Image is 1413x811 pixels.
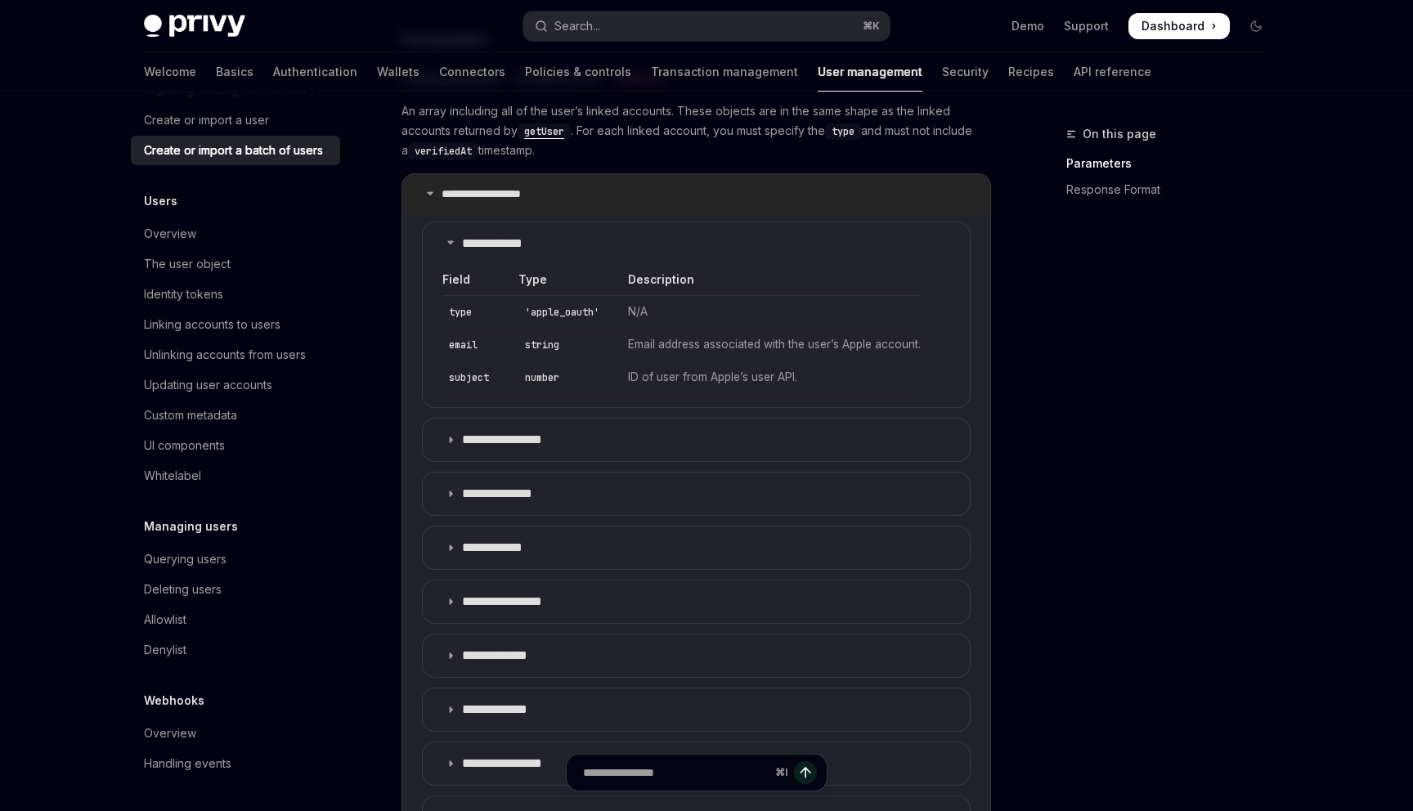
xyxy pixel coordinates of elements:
a: The user object [131,249,340,279]
a: Deleting users [131,575,340,604]
button: Send message [794,761,817,784]
div: Denylist [144,640,186,660]
h5: Webhooks [144,691,204,710]
a: Policies & controls [525,52,631,92]
a: User management [818,52,922,92]
a: Updating user accounts [131,370,340,400]
a: Handling events [131,749,340,778]
div: Overview [144,724,196,743]
div: Handling events [144,754,231,773]
code: string [518,337,566,353]
div: Linking accounts to users [144,315,280,334]
a: Whitelabel [131,461,340,491]
button: Open search [523,11,890,41]
div: Identity tokens [144,285,223,304]
div: Updating user accounts [144,375,272,395]
a: Transaction management [651,52,798,92]
code: number [518,370,566,386]
span: Dashboard [1142,18,1204,34]
div: The user object [144,254,231,274]
a: Basics [216,52,253,92]
a: Create or import a batch of users [131,136,340,165]
code: 'apple_oauth' [518,304,606,320]
a: Overview [131,719,340,748]
a: Create or import a user [131,105,340,135]
div: Unlinking accounts from users [144,345,306,365]
span: ⌘ K [863,20,880,33]
a: Custom metadata [131,401,340,430]
a: Welcome [144,52,196,92]
a: Denylist [131,635,340,665]
a: Support [1064,18,1109,34]
a: Querying users [131,544,340,574]
div: Create or import a batch of users [144,141,323,160]
code: type [825,123,861,140]
a: UI components [131,431,340,460]
a: Wallets [377,52,419,92]
a: Unlinking accounts from users [131,340,340,370]
div: Custom metadata [144,405,237,425]
div: Search... [554,16,600,36]
td: ID of user from Apple’s user API. [617,361,921,394]
code: verifiedAt [408,143,478,159]
td: Email address associated with the user’s Apple account. [617,329,921,361]
code: getUser [518,123,571,140]
input: Ask a question... [583,755,769,791]
a: Parameters [1066,150,1282,177]
a: Recipes [1008,52,1054,92]
a: Dashboard [1128,13,1230,39]
td: N/A [617,296,921,329]
a: Demo [1012,18,1044,34]
a: Allowlist [131,605,340,634]
code: type [442,304,478,320]
a: Linking accounts to users [131,310,340,339]
div: UI components [144,436,225,455]
img: dark logo [144,15,245,38]
th: Description [617,271,921,296]
h5: Managing users [144,517,238,536]
a: Identity tokens [131,280,340,309]
th: Type [507,271,617,296]
h5: Users [144,191,177,211]
a: Overview [131,219,340,249]
a: Security [942,52,989,92]
th: Field [442,271,507,296]
a: Response Format [1066,177,1282,203]
div: Allowlist [144,610,186,630]
button: Toggle dark mode [1243,13,1269,39]
a: getUser [518,123,571,137]
a: Authentication [273,52,357,92]
span: On this page [1083,124,1156,144]
div: Create or import a user [144,110,269,130]
code: email [442,337,484,353]
span: An array including all of the user’s linked accounts. These objects are in the same shape as the ... [401,101,991,160]
a: Connectors [439,52,505,92]
code: subject [442,370,496,386]
div: Deleting users [144,580,222,599]
div: Whitelabel [144,466,201,486]
a: API reference [1074,52,1151,92]
div: Querying users [144,549,227,569]
div: Overview [144,224,196,244]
